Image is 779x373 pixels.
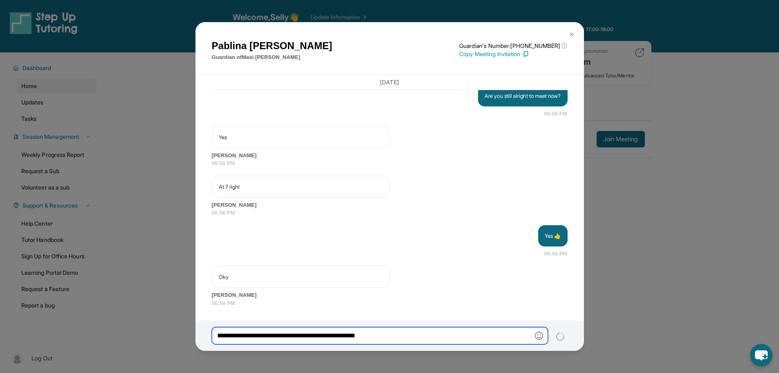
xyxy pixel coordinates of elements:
span: 06:59 PM [544,250,568,258]
span: [PERSON_NAME] [212,151,568,160]
button: chat-button [750,344,772,366]
span: [PERSON_NAME] [212,291,568,299]
img: Close Icon [568,31,575,38]
span: 06:58 PM [212,159,568,167]
span: [PERSON_NAME] [212,201,568,209]
span: 06:59 PM [212,299,568,307]
span: 06:56 PM [544,110,568,118]
p: Are you still alright to meet now? [485,92,561,100]
p: Guardian of Maxi [PERSON_NAME] [212,53,332,61]
img: Copy Icon [522,50,529,58]
p: Oky [219,273,383,281]
p: Guardian's Number: [PHONE_NUMBER] [459,42,567,50]
h3: [DATE] [212,78,568,86]
p: Copy Meeting Invitation [459,50,567,58]
p: At 7 right [219,183,383,191]
p: Yes [219,133,383,141]
span: 06:58 PM [212,209,568,217]
h1: Pablina [PERSON_NAME] [212,38,332,53]
p: Yes 👍 [545,232,561,240]
img: Emoji [535,332,543,340]
span: ⓘ [561,42,567,50]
